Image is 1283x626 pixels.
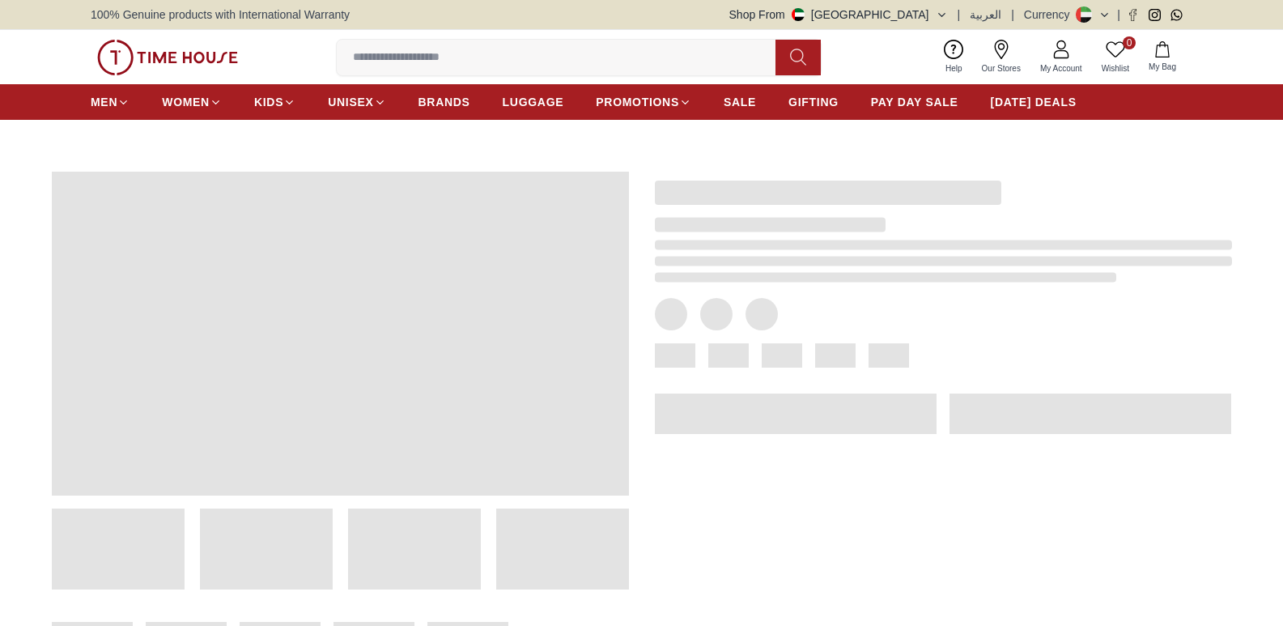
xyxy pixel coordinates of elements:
a: 0Wishlist [1092,36,1139,78]
a: [DATE] DEALS [991,87,1077,117]
span: SALE [724,94,756,110]
span: Our Stores [975,62,1027,75]
a: UNISEX [328,87,385,117]
span: PROMOTIONS [596,94,679,110]
span: LUGGAGE [503,94,564,110]
span: | [958,6,961,23]
button: العربية [970,6,1001,23]
span: WOMEN [162,94,210,110]
span: [DATE] DEALS [991,94,1077,110]
span: 100% Genuine products with International Warranty [91,6,350,23]
a: GIFTING [788,87,839,117]
button: My Bag [1139,38,1186,76]
a: MEN [91,87,130,117]
a: BRANDS [418,87,470,117]
a: PAY DAY SALE [871,87,958,117]
img: United Arab Emirates [792,8,805,21]
span: 0 [1123,36,1136,49]
a: SALE [724,87,756,117]
a: KIDS [254,87,295,117]
a: Help [936,36,972,78]
a: Facebook [1127,9,1139,21]
button: Shop From[GEOGRAPHIC_DATA] [729,6,948,23]
span: UNISEX [328,94,373,110]
img: ... [97,40,238,75]
span: | [1117,6,1120,23]
span: MEN [91,94,117,110]
span: Help [939,62,969,75]
span: PAY DAY SALE [871,94,958,110]
a: LUGGAGE [503,87,564,117]
span: | [1011,6,1014,23]
span: My Bag [1142,61,1183,73]
a: Instagram [1149,9,1161,21]
span: BRANDS [418,94,470,110]
a: Whatsapp [1170,9,1183,21]
a: Our Stores [972,36,1030,78]
span: GIFTING [788,94,839,110]
span: KIDS [254,94,283,110]
span: Wishlist [1095,62,1136,75]
a: WOMEN [162,87,222,117]
span: My Account [1034,62,1089,75]
a: PROMOTIONS [596,87,691,117]
div: Currency [1024,6,1077,23]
